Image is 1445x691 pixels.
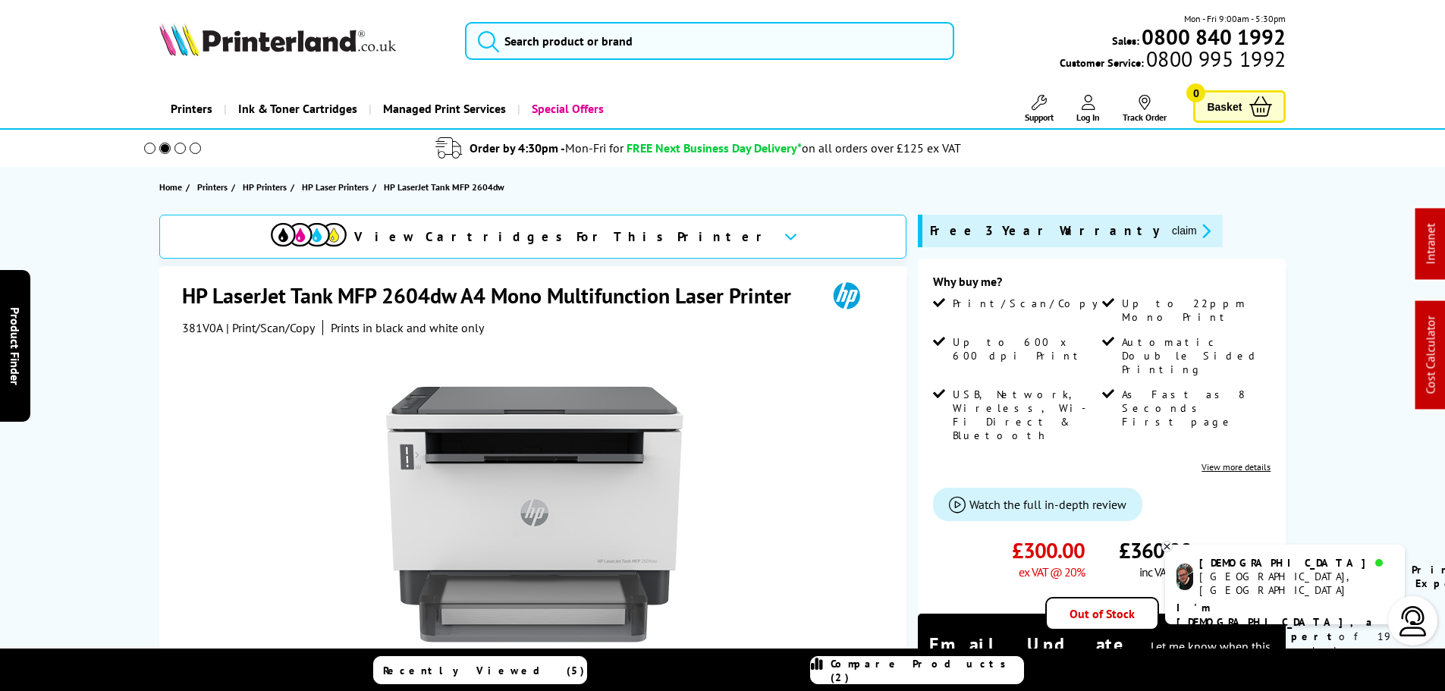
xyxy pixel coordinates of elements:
[1122,388,1268,429] span: As Fast as 8 Seconds First page
[1122,297,1268,324] span: Up to 22ppm Mono Print
[197,179,228,195] span: Printers
[243,179,291,195] a: HP Printers
[1193,90,1286,123] a: Basket 0
[1122,335,1268,376] span: Automatic Double Sided Printing
[159,23,447,59] a: Printerland Logo
[302,179,369,195] span: HP Laser Printers
[831,657,1023,684] span: Compare Products (2)
[1207,96,1242,117] span: Basket
[331,320,484,335] i: Prints in black and white only
[1423,316,1438,394] a: Cost Calculator
[302,179,372,195] a: HP Laser Printers
[159,179,182,195] span: Home
[802,140,961,155] div: on all orders over £125 ex VAT
[384,181,504,193] span: HP LaserJet Tank MFP 2604dw
[1019,564,1085,579] span: ex VAT @ 20%
[383,664,585,677] span: Recently Viewed (5)
[1398,606,1428,636] img: user-headset-light.svg
[354,228,771,245] span: View Cartridges For This Printer
[159,90,224,128] a: Printers
[271,223,347,247] img: cmyk-icon.svg
[810,656,1024,684] a: Compare Products (2)
[373,656,587,684] a: Recently Viewed (5)
[1112,33,1139,48] span: Sales:
[953,297,1109,310] span: Print/Scan/Copy
[953,388,1098,442] span: USB, Network, Wireless, Wi-Fi Direct & Bluetooth
[1142,23,1286,51] b: 0800 840 1992
[1144,52,1286,66] span: 0800 995 1992
[386,366,683,663] img: HP LaserJet Tank MFP 2604dw
[1045,597,1159,630] div: Out of Stock
[226,320,315,335] span: | Print/Scan/Copy
[1012,536,1085,564] span: £300.00
[197,179,231,195] a: Printers
[627,140,802,155] span: FREE Next Business Day Delivery*
[1139,564,1171,579] span: inc VAT
[969,497,1126,512] span: Watch the full in-depth review
[159,179,186,195] a: Home
[1176,564,1193,590] img: chris-livechat.png
[517,90,615,128] a: Special Offers
[929,633,1274,680] div: Email Update
[243,179,287,195] span: HP Printers
[565,140,624,155] span: Mon-Fri for
[930,222,1160,240] span: Free 3 Year Warranty
[953,335,1098,363] span: Up to 600 x 600 dpi Print
[159,23,396,56] img: Printerland Logo
[812,281,881,309] img: HP
[1199,556,1393,570] div: [DEMOGRAPHIC_DATA]
[1076,95,1100,123] a: Log In
[1139,30,1286,44] a: 0800 840 1992
[1176,601,1377,643] b: I'm [DEMOGRAPHIC_DATA], a printer expert
[1025,95,1054,123] a: Support
[470,140,624,155] span: Order by 4:30pm -
[182,320,223,335] span: 381V0A
[1119,536,1192,564] span: £360.00
[224,90,369,128] a: Ink & Toner Cartridges
[1167,222,1215,240] button: promo-description
[8,306,23,385] span: Product Finder
[182,281,806,309] h1: HP LaserJet Tank MFP 2604dw A4 Mono Multifunction Laser Printer
[1202,461,1271,473] a: View more details
[369,90,517,128] a: Managed Print Services
[1423,224,1438,265] a: Intranet
[238,90,357,128] span: Ink & Toner Cartridges
[465,22,954,60] input: Search product or brand
[124,135,1274,162] li: modal_delivery
[1025,112,1054,123] span: Support
[1199,570,1393,597] div: [GEOGRAPHIC_DATA], [GEOGRAPHIC_DATA]
[1186,83,1205,102] span: 0
[1076,112,1100,123] span: Log In
[1184,11,1286,26] span: Mon - Fri 9:00am - 5:30pm
[1060,52,1286,70] span: Customer Service:
[1123,95,1167,123] a: Track Order
[1176,601,1393,687] p: of 19 years! I can help you choose the right product
[933,274,1271,297] div: Why buy me?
